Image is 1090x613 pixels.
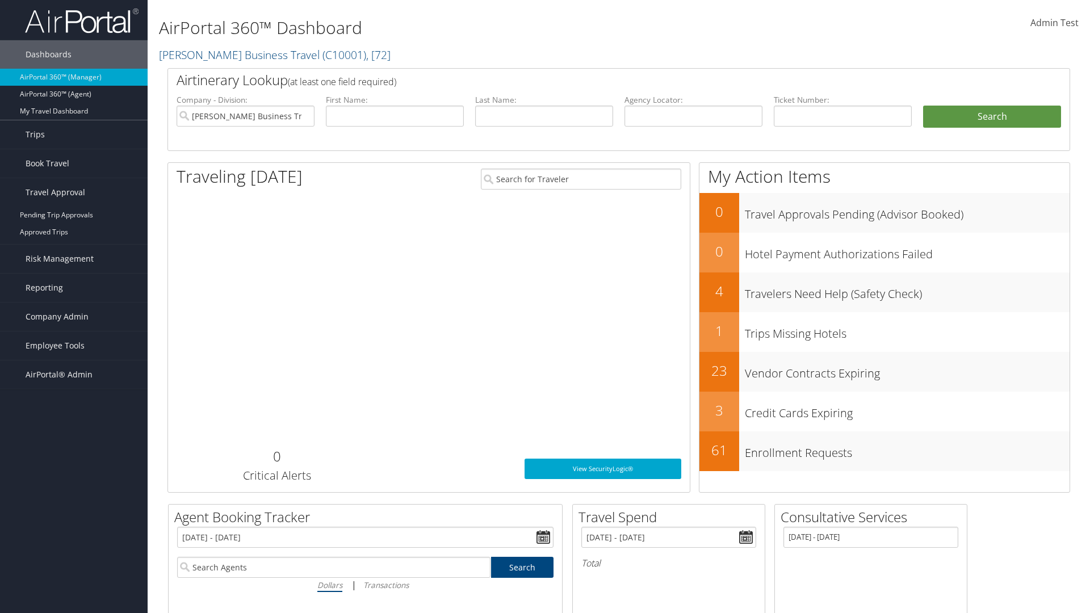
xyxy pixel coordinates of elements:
span: Admin Test [1030,16,1079,29]
input: Search Agents [177,557,491,578]
a: [PERSON_NAME] Business Travel [159,47,391,62]
h1: Traveling [DATE] [177,165,303,188]
span: Trips [26,120,45,149]
a: 0Hotel Payment Authorizations Failed [699,233,1070,272]
h2: Consultative Services [781,507,967,527]
h2: 1 [699,321,739,341]
label: Company - Division: [177,94,315,106]
a: View SecurityLogic® [525,459,681,479]
span: , [ 72 ] [366,47,391,62]
span: Book Travel [26,149,69,178]
a: 23Vendor Contracts Expiring [699,352,1070,392]
h2: 3 [699,401,739,420]
i: Dollars [317,580,342,590]
label: First Name: [326,94,464,106]
h2: 61 [699,440,739,460]
a: Search [491,557,554,578]
a: 3Credit Cards Expiring [699,392,1070,431]
span: Risk Management [26,245,94,273]
h2: Agent Booking Tracker [174,507,562,527]
img: airportal-logo.png [25,7,139,34]
div: | [177,578,554,592]
span: Reporting [26,274,63,302]
h3: Travel Approvals Pending (Advisor Booked) [745,201,1070,222]
input: Search for Traveler [481,169,681,190]
h3: Credit Cards Expiring [745,400,1070,421]
span: (at least one field required) [288,75,396,88]
h3: Enrollment Requests [745,439,1070,461]
h6: Total [581,557,756,569]
h1: AirPortal 360™ Dashboard [159,16,772,40]
h2: Airtinerary Lookup [177,70,986,90]
span: AirPortal® Admin [26,360,93,389]
a: 4Travelers Need Help (Safety Check) [699,272,1070,312]
h2: 0 [699,202,739,221]
h2: 4 [699,282,739,301]
label: Last Name: [475,94,613,106]
h3: Trips Missing Hotels [745,320,1070,342]
h2: 23 [699,361,739,380]
h2: Travel Spend [578,507,765,527]
span: Travel Approval [26,178,85,207]
span: Dashboards [26,40,72,69]
a: 1Trips Missing Hotels [699,312,1070,352]
span: Employee Tools [26,331,85,360]
label: Ticket Number: [774,94,912,106]
h3: Critical Alerts [177,468,377,484]
h3: Vendor Contracts Expiring [745,360,1070,381]
h2: 0 [177,447,377,466]
h3: Travelers Need Help (Safety Check) [745,280,1070,302]
span: ( C10001 ) [322,47,366,62]
h2: 0 [699,242,739,261]
label: Agency Locator: [624,94,762,106]
a: 61Enrollment Requests [699,431,1070,471]
a: 0Travel Approvals Pending (Advisor Booked) [699,193,1070,233]
i: Transactions [363,580,409,590]
a: Admin Test [1030,6,1079,41]
span: Company Admin [26,303,89,331]
h1: My Action Items [699,165,1070,188]
h3: Hotel Payment Authorizations Failed [745,241,1070,262]
button: Search [923,106,1061,128]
